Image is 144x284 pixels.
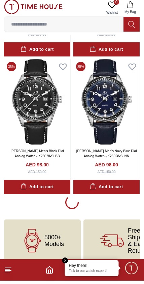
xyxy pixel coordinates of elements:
button: My Bag [120,3,140,20]
p: Talk to our watch expert! [69,272,115,277]
a: Home [45,269,53,277]
span: Wishlist [104,13,120,18]
div: Chat Widget [124,264,139,279]
div: Add to cart [21,187,53,194]
img: Kenneth Scott Men's Black Dial Analog Watch - K23028-SLBB [4,63,70,148]
span: 5000+ Models [44,237,64,251]
span: 0 [114,3,119,8]
div: Add to cart [21,49,53,57]
img: Kenneth Scott Men's Navy Blue Dial Analog Watch - K23028-SLNN [73,63,140,148]
div: AED 150.00 [28,173,46,178]
button: Add to cart [4,46,70,60]
div: Add to cart [90,187,123,194]
a: [PERSON_NAME] Men's Black Dial Analog Watch - K23028-SLBB [10,153,64,161]
button: Add to cart [73,183,140,198]
span: 35 % [7,65,16,75]
button: Add to cart [73,46,140,60]
div: Hey there! [69,266,115,272]
img: ... [4,3,63,17]
a: 0Wishlist [104,3,120,20]
em: Close tooltip [62,261,68,267]
h4: AED 98.00 [26,165,48,171]
h4: AED 98.00 [95,165,118,171]
button: Add to cart [4,183,70,198]
a: [PERSON_NAME] Men's Navy Blue Dial Analog Watch - K23028-SLNN [76,153,137,161]
span: 35 % [76,65,85,75]
span: My Bag [122,13,139,18]
div: AED 150.00 [98,173,116,178]
div: Add to cart [90,49,123,57]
